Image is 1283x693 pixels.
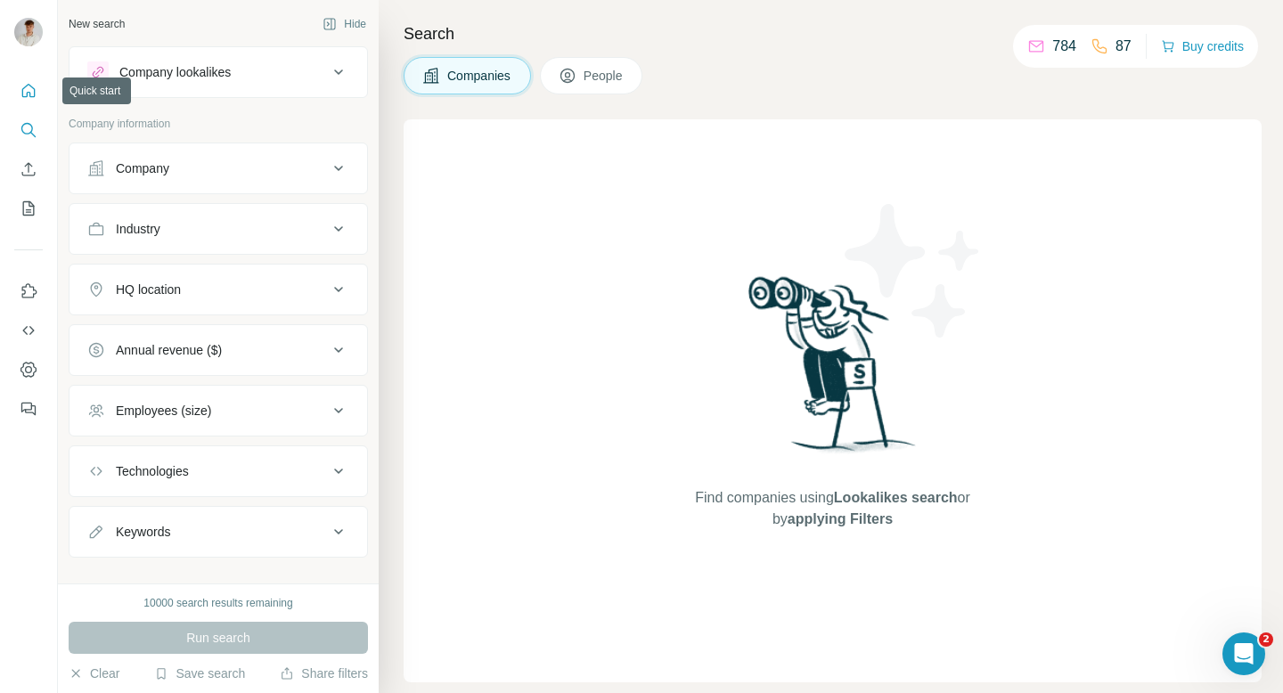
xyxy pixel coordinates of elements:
[154,664,245,682] button: Save search
[116,523,170,541] div: Keywords
[740,272,926,470] img: Surfe Illustration - Woman searching with binoculars
[280,664,368,682] button: Share filters
[14,192,43,224] button: My lists
[119,63,231,81] div: Company lookalikes
[69,450,367,493] button: Technologies
[584,67,625,85] span: People
[1222,632,1265,675] iframe: Intercom live chat
[69,389,367,432] button: Employees (size)
[14,275,43,307] button: Use Surfe on LinkedIn
[14,75,43,107] button: Quick start
[69,16,125,32] div: New search
[116,159,169,177] div: Company
[69,116,368,132] p: Company information
[14,153,43,185] button: Enrich CSV
[69,51,367,94] button: Company lookalikes
[447,67,512,85] span: Companies
[69,664,119,682] button: Clear
[14,393,43,425] button: Feedback
[69,208,367,250] button: Industry
[834,490,958,505] span: Lookalikes search
[690,487,975,530] span: Find companies using or by
[69,510,367,553] button: Keywords
[116,281,181,298] div: HQ location
[116,341,222,359] div: Annual revenue ($)
[116,402,211,420] div: Employees (size)
[1259,632,1273,647] span: 2
[1052,36,1076,57] p: 784
[116,462,189,480] div: Technologies
[69,329,367,371] button: Annual revenue ($)
[14,354,43,386] button: Dashboard
[1115,36,1132,57] p: 87
[788,511,893,526] span: applying Filters
[69,268,367,311] button: HQ location
[116,220,160,238] div: Industry
[833,191,993,351] img: Surfe Illustration - Stars
[69,147,367,190] button: Company
[14,314,43,346] button: Use Surfe API
[143,595,292,611] div: 10000 search results remaining
[14,18,43,46] img: Avatar
[1161,34,1244,59] button: Buy credits
[404,21,1262,46] h4: Search
[310,11,379,37] button: Hide
[14,114,43,146] button: Search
